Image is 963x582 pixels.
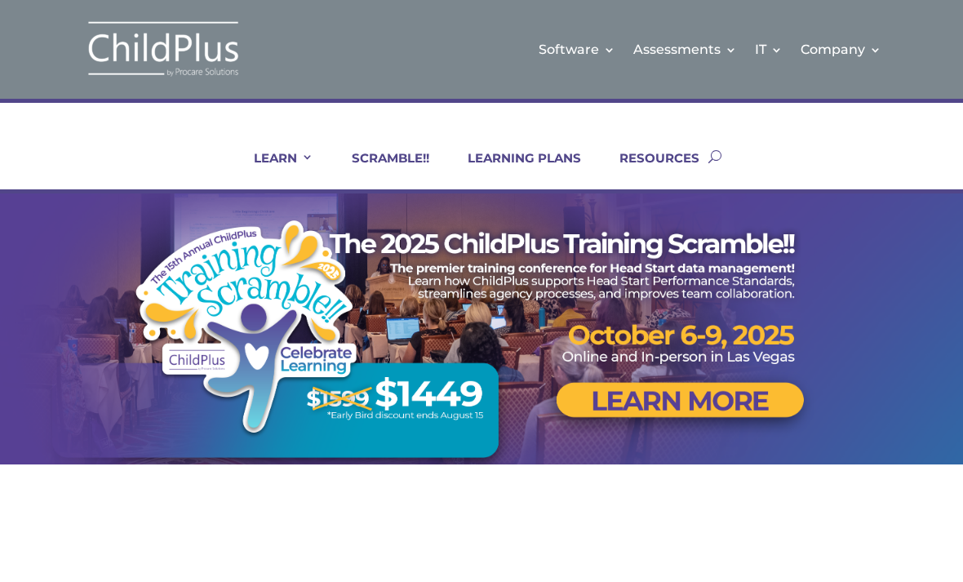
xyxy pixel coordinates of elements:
a: IT [755,16,783,82]
a: RESOURCES [599,150,699,189]
a: Software [539,16,615,82]
a: LEARN [233,150,313,189]
a: LEARNING PLANS [447,150,581,189]
a: Company [801,16,881,82]
a: Assessments [633,16,737,82]
a: SCRAMBLE!! [331,150,429,189]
